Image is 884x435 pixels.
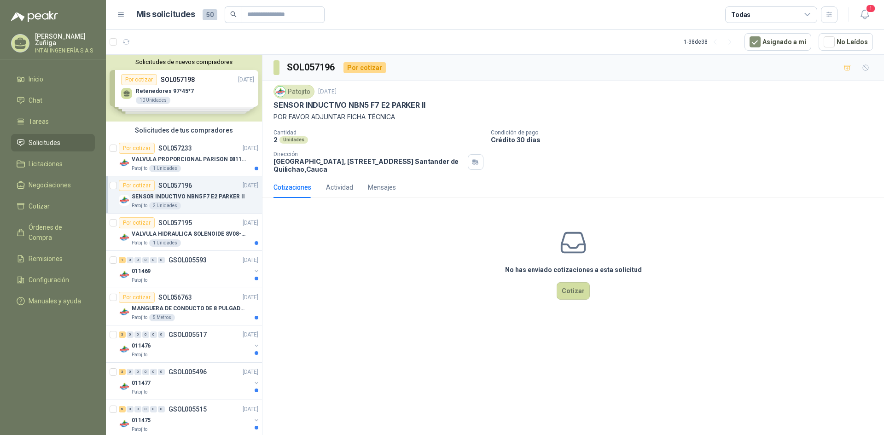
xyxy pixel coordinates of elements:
[132,192,245,201] p: SENSOR INDUCTIVO NBN5 F7 E2 PARKER II
[343,62,386,73] div: Por cotizar
[819,33,873,51] button: No Leídos
[29,95,42,105] span: Chat
[169,257,207,263] p: GSOL005593
[169,406,207,412] p: GSOL005515
[29,296,81,306] span: Manuales y ayuda
[119,232,130,243] img: Company Logo
[11,113,95,130] a: Tareas
[119,369,126,375] div: 3
[243,331,258,339] p: [DATE]
[29,201,50,211] span: Cotizar
[243,181,258,190] p: [DATE]
[684,35,737,49] div: 1 - 38 de 38
[119,269,130,280] img: Company Logo
[119,366,260,396] a: 3 0 0 0 0 0 GSOL005496[DATE] Company Logo011477Patojito
[150,331,157,338] div: 0
[243,368,258,377] p: [DATE]
[132,304,246,313] p: MANGUERA DE CONDUCTO DE 8 PULGADAS DE ALAMBRE DE ACERO PU
[136,8,195,21] h1: Mis solicitudes
[273,129,483,136] p: Cantidad
[119,180,155,191] div: Por cotizar
[158,406,165,412] div: 0
[273,100,425,110] p: SENSOR INDUCTIVO NBN5 F7 E2 PARKER II
[134,369,141,375] div: 0
[856,6,873,23] button: 1
[132,416,151,425] p: 011475
[866,4,876,13] span: 1
[158,331,165,338] div: 0
[132,314,147,321] p: Patojito
[158,182,192,189] p: SOL057196
[169,369,207,375] p: GSOL005496
[134,331,141,338] div: 0
[203,9,217,20] span: 50
[149,202,181,209] div: 2 Unidades
[119,406,126,412] div: 6
[119,195,130,206] img: Company Logo
[132,389,147,396] p: Patojito
[731,10,750,20] div: Todas
[29,159,63,169] span: Licitaciones
[149,239,181,247] div: 1 Unidades
[119,143,155,154] div: Por cotizar
[243,219,258,227] p: [DATE]
[326,182,353,192] div: Actividad
[142,406,149,412] div: 0
[368,182,396,192] div: Mensajes
[11,219,95,246] a: Órdenes de Compra
[273,182,311,192] div: Cotizaciones
[110,58,258,65] button: Solicitudes de nuevos compradores
[119,292,155,303] div: Por cotizar
[11,11,58,22] img: Logo peakr
[243,405,258,414] p: [DATE]
[29,116,49,127] span: Tareas
[132,351,147,359] p: Patojito
[279,136,308,144] div: Unidades
[11,92,95,109] a: Chat
[29,275,69,285] span: Configuración
[318,87,337,96] p: [DATE]
[11,197,95,215] a: Cotizar
[35,33,95,46] p: [PERSON_NAME] Zuñiga
[127,406,134,412] div: 0
[29,254,63,264] span: Remisiones
[158,145,192,151] p: SOL057233
[557,282,590,300] button: Cotizar
[273,112,873,122] p: POR FAVOR ADJUNTAR FICHA TÉCNICA
[119,257,126,263] div: 1
[106,139,262,176] a: Por cotizarSOL057233[DATE] Company LogoVALVULA PROPORCIONAL PARISON 0811404612 / 4WRPEH6C4 REXROT...
[273,157,464,173] p: [GEOGRAPHIC_DATA], [STREET_ADDRESS] Santander de Quilichao , Cauca
[134,406,141,412] div: 0
[505,265,642,275] h3: No has enviado cotizaciones a esta solicitud
[29,138,60,148] span: Solicitudes
[132,230,246,238] p: VALVULA HIDRAULICA SOLENOIDE SV08-20
[158,220,192,226] p: SOL057195
[132,342,151,350] p: 011476
[491,129,880,136] p: Condición de pago
[132,379,151,388] p: 011477
[142,257,149,263] div: 0
[273,85,314,99] div: Patojito
[11,250,95,267] a: Remisiones
[158,369,165,375] div: 0
[243,256,258,265] p: [DATE]
[11,292,95,310] a: Manuales y ayuda
[11,70,95,88] a: Inicio
[230,11,237,17] span: search
[29,222,86,243] span: Órdenes de Compra
[149,314,175,321] div: 5 Metros
[127,369,134,375] div: 0
[106,288,262,325] a: Por cotizarSOL056763[DATE] Company LogoMANGUERA DE CONDUCTO DE 8 PULGADAS DE ALAMBRE DE ACERO PUP...
[106,122,262,139] div: Solicitudes de tus compradores
[29,180,71,190] span: Negociaciones
[158,257,165,263] div: 0
[127,331,134,338] div: 0
[119,404,260,433] a: 6 0 0 0 0 0 GSOL005515[DATE] Company Logo011475Patojito
[273,136,278,144] p: 2
[150,257,157,263] div: 0
[11,155,95,173] a: Licitaciones
[119,418,130,429] img: Company Logo
[119,217,155,228] div: Por cotizar
[243,293,258,302] p: [DATE]
[132,202,147,209] p: Patojito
